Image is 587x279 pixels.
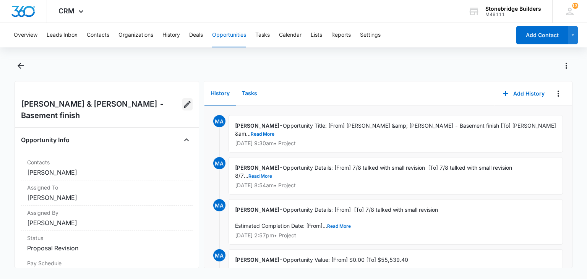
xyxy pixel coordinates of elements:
[213,199,225,211] span: MA
[212,23,246,47] button: Opportunities
[162,23,180,47] button: History
[235,122,279,129] span: [PERSON_NAME]
[255,23,270,47] button: Tasks
[572,3,578,9] span: 132
[311,23,322,47] button: Lists
[235,206,279,213] span: [PERSON_NAME]
[572,3,578,9] div: notifications count
[213,249,225,261] span: MA
[235,256,408,279] span: Opportunity Value: [From] $0.00 [To] $55,539.40 Calendar: Yes
[552,88,564,100] button: Overflow Menu
[235,141,556,146] p: [DATE] 9:30am • Project
[229,157,563,195] div: -
[204,82,236,105] button: History
[495,84,552,103] button: Add History
[14,23,37,47] button: Overview
[21,155,192,180] div: Contacts[PERSON_NAME]
[182,98,193,110] button: Edit Opportunity
[279,23,302,47] button: Calendar
[27,209,186,217] dt: Assigned By
[27,168,186,177] dd: [PERSON_NAME]
[118,23,153,47] button: Organizations
[27,218,186,227] dd: [PERSON_NAME]
[229,199,563,245] div: -
[235,256,279,263] span: [PERSON_NAME]
[213,115,225,127] span: MA
[516,26,568,44] button: Add Contact
[213,157,225,169] span: MA
[236,82,263,105] button: Tasks
[27,243,186,253] dd: Proposal Revision
[235,183,556,188] p: [DATE] 8:54am • Project
[27,183,186,191] dt: Assigned To
[235,233,556,238] p: [DATE] 2:57pm • Project
[485,12,541,17] div: account id
[331,23,351,47] button: Reports
[229,115,563,152] div: -
[248,174,272,178] button: Read More
[21,231,192,256] div: StatusProposal Revision
[235,164,279,171] span: [PERSON_NAME]
[235,206,439,229] span: Opportunity Details: [From] [To] 7/8 talked with small revision Estimated Completion Date: [From]...
[27,259,186,267] dt: Pay Schedule
[21,206,192,231] div: Assigned By[PERSON_NAME]
[189,23,203,47] button: Deals
[47,23,78,47] button: Leads Inbox
[560,60,572,72] button: Actions
[58,7,75,15] span: CRM
[180,134,193,146] button: Close
[485,6,541,12] div: account name
[27,193,186,202] dd: [PERSON_NAME]
[21,135,70,144] h4: Opportunity Info
[27,158,186,166] dt: Contacts
[27,234,186,242] dt: Status
[21,98,182,121] h2: [PERSON_NAME] & [PERSON_NAME] - Basement finish
[235,164,514,179] span: Opportunity Details: [From] 7/8 talked with small revision [To] 7/8 talked with small revision 8/...
[327,224,351,229] button: Read More
[87,23,109,47] button: Contacts
[15,60,26,72] button: Back
[360,23,381,47] button: Settings
[21,180,192,206] div: Assigned To[PERSON_NAME]
[235,122,558,137] span: Opportunity Title: [From] [PERSON_NAME] &amp; [PERSON_NAME] - Basement finish [To] [PERSON_NAME] ...
[251,132,274,136] button: Read More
